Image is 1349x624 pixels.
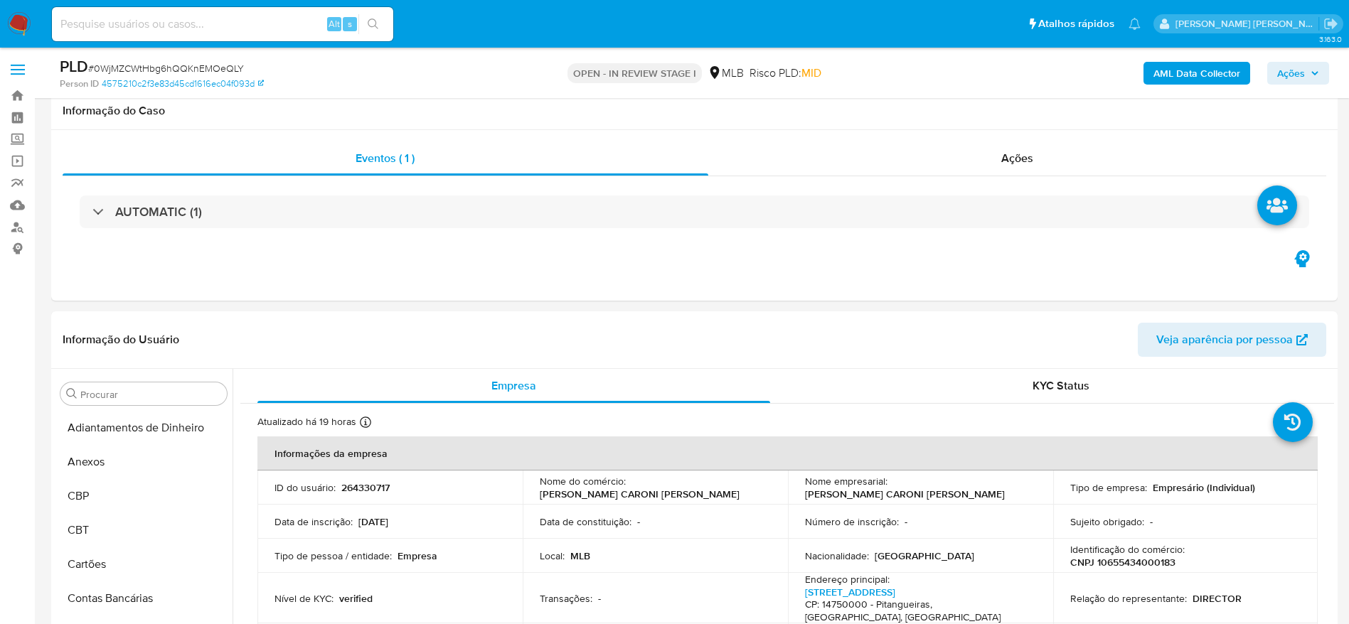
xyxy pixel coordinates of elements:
[1153,62,1240,85] b: AML Data Collector
[805,549,869,562] p: Nacionalidade :
[339,592,373,605] p: verified
[341,481,390,494] p: 264330717
[55,479,233,513] button: CBP
[274,481,336,494] p: ID do usuário :
[540,592,592,605] p: Transações :
[540,549,565,562] p: Local :
[102,77,264,90] a: 4575210c2f3e83d45cd1616ec04f093d
[1277,62,1305,85] span: Ações
[55,445,233,479] button: Anexos
[358,515,388,528] p: [DATE]
[805,475,887,488] p: Nome empresarial :
[1070,515,1144,528] p: Sujeito obrigado :
[115,204,202,220] h3: AUTOMATIC (1)
[1267,62,1329,85] button: Ações
[52,15,393,33] input: Pesquise usuários ou casos...
[637,515,640,528] p: -
[1070,592,1187,605] p: Relação do representante :
[60,55,88,77] b: PLD
[55,513,233,547] button: CBT
[348,17,352,31] span: s
[540,488,740,500] p: [PERSON_NAME] CARONI [PERSON_NAME]
[491,377,536,394] span: Empresa
[1150,515,1153,528] p: -
[55,581,233,615] button: Contas Bancárias
[257,415,356,429] p: Atualizado há 19 horas
[1070,543,1185,556] p: Identificação do comércio :
[1143,62,1250,85] button: AML Data Collector
[1156,323,1293,357] span: Veja aparência por pessoa
[80,195,1309,228] div: AUTOMATIC (1)
[598,592,601,605] p: -
[708,65,744,81] div: MLB
[1138,323,1326,357] button: Veja aparência por pessoa
[1193,592,1242,605] p: DIRECTOR
[257,436,1318,470] th: Informações da empresa
[63,104,1326,118] h1: Informação do Caso
[1175,17,1319,31] p: lucas.santiago@mercadolivre.com
[540,475,626,488] p: Nome do comércio :
[1129,18,1141,30] a: Notificações
[398,549,437,562] p: Empresa
[805,515,899,528] p: Número de inscrição :
[356,150,415,166] span: Eventos ( 1 )
[540,515,631,528] p: Data de constituição :
[55,547,233,581] button: Cartões
[274,515,353,528] p: Data de inscrição :
[1153,481,1255,494] p: Empresário (Individual)
[1323,16,1338,31] a: Sair
[88,61,244,75] span: # 0WjMZCWtHbg6hQQKnEMOeQLY
[805,585,895,599] a: [STREET_ADDRESS]
[274,549,392,562] p: Tipo de pessoa / entidade :
[805,598,1030,623] h4: CP: 14750000 - Pitangueiras, [GEOGRAPHIC_DATA], [GEOGRAPHIC_DATA]
[1038,16,1114,31] span: Atalhos rápidos
[55,411,233,445] button: Adiantamentos de Dinheiro
[801,65,821,81] span: MID
[80,388,221,401] input: Procurar
[805,573,890,586] p: Endereço principal :
[358,14,388,34] button: search-icon
[63,333,179,347] h1: Informação do Usuário
[1001,150,1033,166] span: Ações
[329,17,340,31] span: Alt
[1070,481,1147,494] p: Tipo de empresa :
[274,592,334,605] p: Nível de KYC :
[805,488,1005,500] p: [PERSON_NAME] CARONI [PERSON_NAME]
[66,388,78,399] button: Procurar
[905,515,907,528] p: -
[567,63,702,83] p: OPEN - IN REVIEW STAGE I
[60,77,99,90] b: Person ID
[570,549,590,562] p: MLB
[1033,377,1089,394] span: KYC Status
[1070,556,1175,569] p: CNPJ 10655434000183
[875,549,974,562] p: [GEOGRAPHIC_DATA]
[750,65,821,81] span: Risco PLD:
